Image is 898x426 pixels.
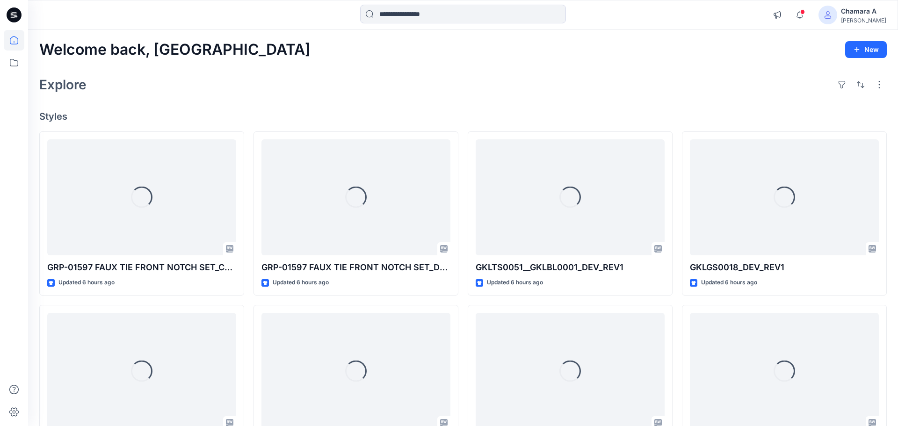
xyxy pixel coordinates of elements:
[273,278,329,288] p: Updated 6 hours ago
[690,261,879,274] p: GKLGS0018_DEV_REV1
[39,77,87,92] h2: Explore
[39,111,887,122] h4: Styles
[476,261,665,274] p: GKLTS0051__GKLBL0001_DEV_REV1
[261,261,450,274] p: GRP-01597 FAUX TIE FRONT NOTCH SET_DEV_REV5
[841,17,886,24] div: [PERSON_NAME]
[701,278,757,288] p: Updated 6 hours ago
[58,278,115,288] p: Updated 6 hours ago
[845,41,887,58] button: New
[841,6,886,17] div: Chamara A
[824,11,832,19] svg: avatar
[47,261,236,274] p: GRP-01597 FAUX TIE FRONT NOTCH SET_COLORWAY_REV5
[487,278,543,288] p: Updated 6 hours ago
[39,41,311,58] h2: Welcome back, [GEOGRAPHIC_DATA]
